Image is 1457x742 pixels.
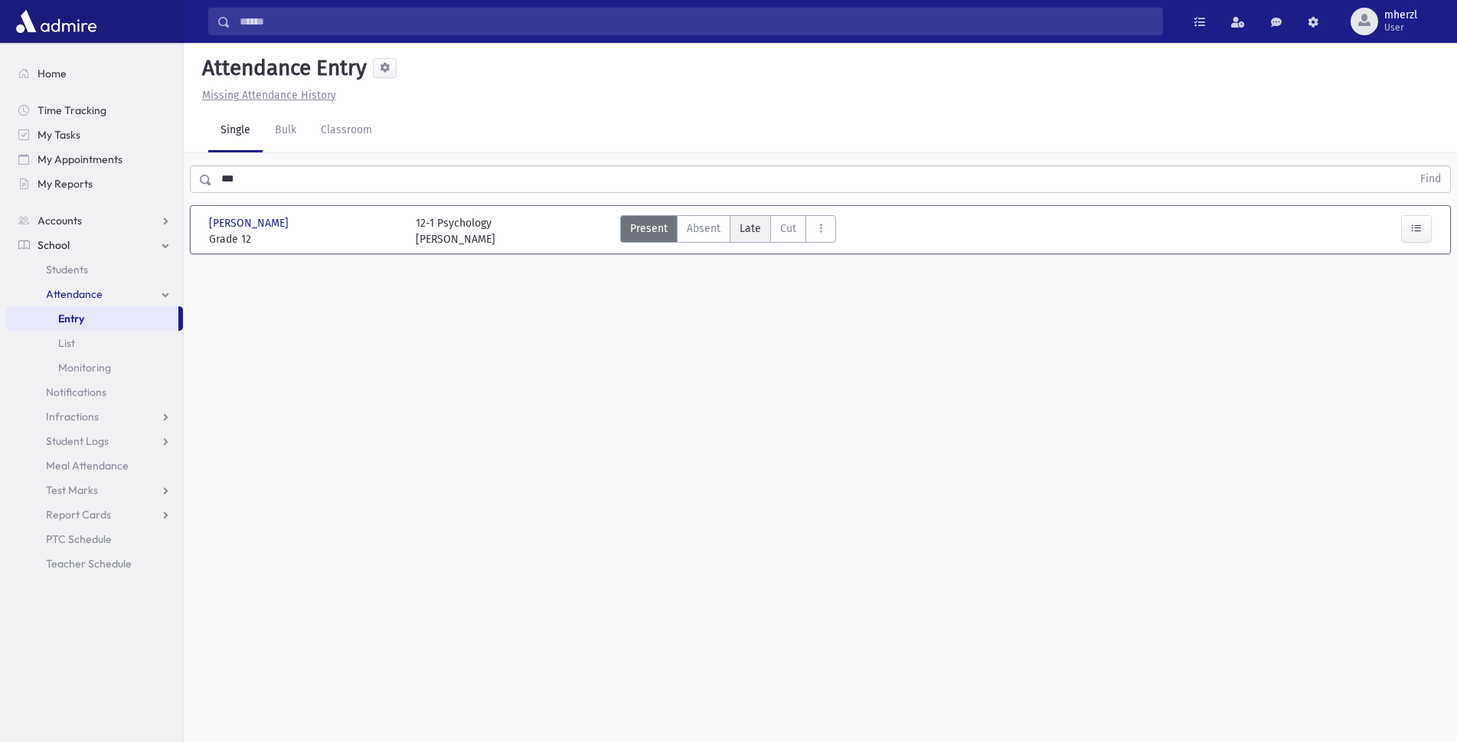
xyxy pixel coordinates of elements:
span: Infractions [46,410,99,423]
span: Present [630,221,668,237]
span: Teacher Schedule [46,557,132,570]
span: Late [740,221,761,237]
span: School [38,238,70,252]
span: Entry [58,312,84,325]
a: PTC Schedule [6,527,183,551]
span: My Appointments [38,152,123,166]
span: Report Cards [46,508,111,521]
span: Grade 12 [209,231,400,247]
a: Bulk [263,110,309,152]
a: Meal Attendance [6,453,183,478]
a: Teacher Schedule [6,551,183,576]
div: AttTypes [620,215,836,247]
a: Single [208,110,263,152]
span: Time Tracking [38,103,106,117]
a: Infractions [6,404,183,429]
a: Notifications [6,380,183,404]
a: My Reports [6,172,183,196]
a: Accounts [6,208,183,233]
span: [PERSON_NAME] [209,215,292,231]
img: AdmirePro [12,6,100,37]
u: Missing Attendance History [202,89,336,102]
span: My Reports [38,177,93,191]
span: Notifications [46,385,106,399]
span: Meal Attendance [46,459,129,472]
a: Missing Attendance History [196,89,336,102]
button: Find [1411,166,1450,192]
span: PTC Schedule [46,532,112,546]
span: Students [46,263,88,276]
a: Classroom [309,110,384,152]
span: Cut [780,221,796,237]
a: My Appointments [6,147,183,172]
span: List [58,336,75,350]
a: Home [6,61,183,86]
span: Test Marks [46,483,98,497]
span: My Tasks [38,128,80,142]
span: Attendance [46,287,103,301]
a: Report Cards [6,502,183,527]
a: Student Logs [6,429,183,453]
a: Students [6,257,183,282]
div: 12-1 Psychology [PERSON_NAME] [416,215,495,247]
h5: Attendance Entry [196,55,367,81]
span: Home [38,67,67,80]
a: Entry [6,306,178,331]
a: My Tasks [6,123,183,147]
span: mherzl [1384,9,1417,21]
span: Monitoring [58,361,111,374]
a: Time Tracking [6,98,183,123]
span: Accounts [38,214,82,227]
span: Student Logs [46,434,109,448]
a: School [6,233,183,257]
input: Search [230,8,1162,35]
span: Absent [687,221,720,237]
a: List [6,331,183,355]
span: User [1384,21,1417,34]
a: Monitoring [6,355,183,380]
a: Attendance [6,282,183,306]
a: Test Marks [6,478,183,502]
